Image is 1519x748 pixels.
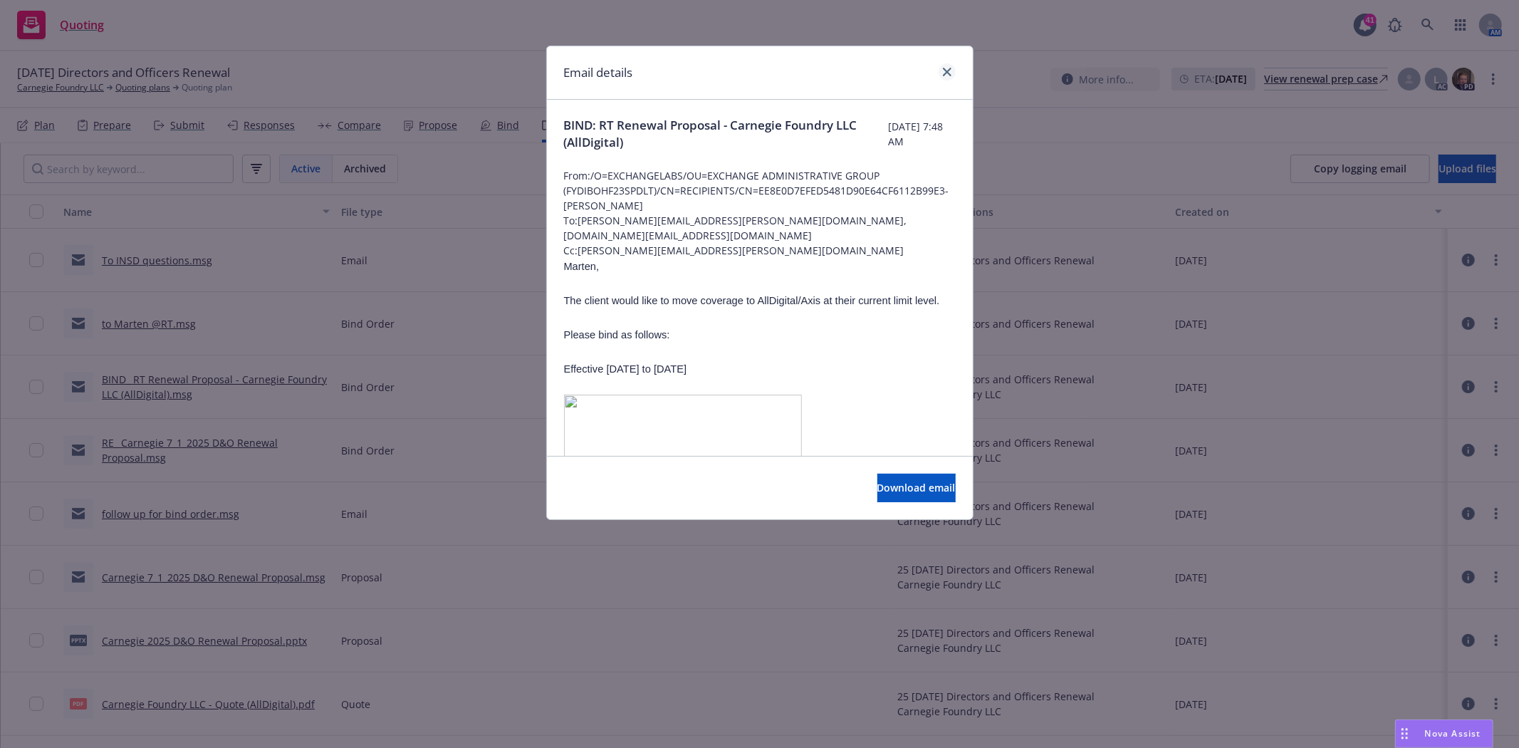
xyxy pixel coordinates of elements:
span: Marten, [564,261,600,272]
div: Drag to move [1396,720,1414,747]
button: Nova Assist [1395,720,1493,748]
span: [DATE] 7:48 AM [889,119,956,149]
span: To: [PERSON_NAME][EMAIL_ADDRESS][PERSON_NAME][DOMAIN_NAME], [DOMAIN_NAME][EMAIL_ADDRESS][DOMAIN_N... [564,213,956,243]
span: Nova Assist [1425,727,1481,739]
span: Effective [DATE] to [DATE] [564,363,687,375]
a: close [939,63,956,80]
img: image001.png@01DBE9A3.778F4260 [564,395,803,632]
button: Download email [877,474,956,502]
span: The client would like to move coverage to AllDigital/Axis at their current limit level. [564,295,940,306]
h1: Email details [564,63,633,82]
span: Cc: [PERSON_NAME][EMAIL_ADDRESS][PERSON_NAME][DOMAIN_NAME] [564,243,956,258]
span: BIND: RT Renewal Proposal - Carnegie Foundry LLC (AllDigital) [564,117,889,151]
span: Download email [877,481,956,494]
span: From: /O=EXCHANGELABS/OU=EXCHANGE ADMINISTRATIVE GROUP (FYDIBOHF23SPDLT)/CN=RECIPIENTS/CN=EE8E0D7... [564,168,956,213]
span: Please bind as follows: [564,329,670,341]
